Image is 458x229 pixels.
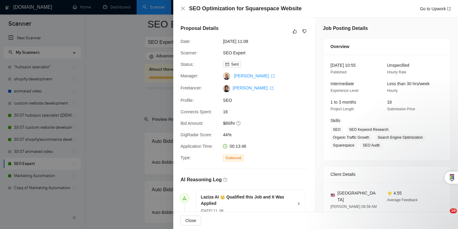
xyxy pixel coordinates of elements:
h5: Proposal Details [181,25,218,32]
span: 16 [387,100,392,105]
span: 10 [450,208,457,213]
span: Date: [181,39,191,44]
iframe: Intercom live chat [437,208,452,223]
span: Organic Traffic Growth [330,134,372,141]
span: [DATE] 11: 08 [201,209,223,213]
span: Squarespace [330,142,357,149]
span: 00:13:46 [230,144,246,149]
span: Intermediate [330,81,354,86]
span: Freelancer: [181,85,202,90]
span: Unspecified [387,63,409,68]
h5: Job Posting Details [323,25,368,32]
span: [GEOGRAPHIC_DATA] [337,190,377,203]
span: Overview [330,43,349,50]
img: c1_G9526Tiqr1t_3a4YL-VDNdSDOJmmIvb3u6xoSrhBjuvQ9d-zskC82N_Ddq-1G98 [223,85,230,92]
span: Hourly Rate [387,70,406,74]
span: Status: [181,62,194,67]
span: GigRadar Score: [181,132,212,137]
span: Project Length [330,107,354,111]
img: 🇺🇸 [331,193,335,197]
h4: SEO Optimization for Squarespace Website [189,5,302,12]
span: close [181,6,185,11]
span: Profile: [181,98,194,103]
span: mail [225,63,229,66]
span: 44% [223,131,314,138]
span: export [270,86,274,90]
span: Application Time: [181,144,213,149]
span: 1 to 3 months [330,100,356,105]
button: Close [181,6,185,11]
span: Experience Level [330,89,358,93]
a: [PERSON_NAME] export [234,73,275,78]
span: export [271,74,275,78]
span: [DATE] 11:08 [223,38,314,45]
h5: Laziza AI 👑 Qualified this Job and It Was Applied [201,194,293,207]
a: Go to Upworkexport [420,6,451,11]
a: [PERSON_NAME] export [233,85,274,90]
span: $80/hr [223,120,314,127]
span: SEO [330,126,343,133]
span: export [447,7,451,11]
span: right [297,202,300,205]
button: like [291,28,298,35]
span: [PERSON_NAME] 08:58 AM [330,205,377,209]
button: Close [181,216,201,225]
span: SEO Keyword Research [347,126,391,133]
span: Published [330,70,347,74]
span: Bid Amount: [181,121,204,126]
span: Search Engine Optimization [375,134,425,141]
span: SEO Audit [360,142,382,149]
span: Type: [181,155,191,160]
span: question-circle [223,178,227,182]
span: SEO [223,97,314,104]
span: question-circle [236,121,241,126]
span: [DATE] 10:55 [330,63,356,68]
h5: AI Reasoning Log [181,176,222,183]
span: Connects Spent: [181,109,212,114]
span: clock-circle [223,144,227,148]
span: Hourly [387,89,398,93]
span: Close [185,217,196,224]
span: Submission Price [387,107,415,111]
span: Sent [231,62,239,66]
span: dislike [302,29,307,34]
div: Client Details [330,166,443,182]
span: send [182,196,187,200]
span: Manager: [181,73,198,78]
span: Scanner: [181,50,197,55]
span: Skills [330,118,340,123]
span: SEO Expert [223,50,314,56]
span: like [293,29,297,34]
span: 16 [223,108,314,115]
span: Outbound [223,155,244,161]
span: Less than 30 hrs/week [387,81,430,86]
button: dislike [301,28,308,35]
